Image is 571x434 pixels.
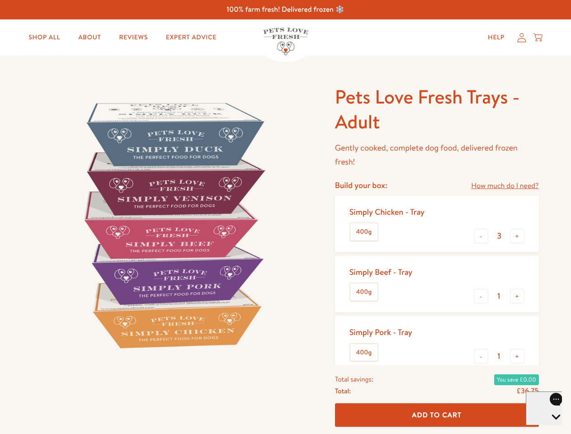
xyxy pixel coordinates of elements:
[71,28,108,47] a: About
[112,28,155,47] a: Reviews
[510,289,524,303] button: +
[412,410,462,420] span: Add To Cart
[349,207,425,217] div: Simply Chicken - Tray
[335,385,351,397] span: Total:
[159,28,224,47] a: Expert Advice
[33,85,313,365] img: Pets Love Fresh Trays - Adult
[516,386,538,396] span: £36.75
[335,85,539,134] h1: Pets Love Fresh Trays - Adult
[349,327,412,337] div: Simply Pork - Tray
[481,28,512,47] a: Help
[335,403,539,427] button: Add To Cart
[21,28,67,47] a: Shop All
[474,349,488,363] button: -
[349,267,412,277] div: Simply Beef - Tray
[335,141,539,169] p: Gently cooked, complete dog food, delivered frozen fresh!
[526,392,562,425] iframe: Gorgias live chat messenger
[510,229,524,243] button: +
[263,28,308,55] img: Pets Love Fresh
[335,180,387,190] h4: Build your box:
[474,289,488,303] button: -
[350,223,378,241] label: 400g
[494,374,539,385] span: You save £0.00
[350,283,378,301] label: 400g
[350,344,378,361] label: 400g
[471,180,538,192] a: How much do I need?
[474,229,488,243] button: -
[335,373,373,385] span: Total savings:
[510,349,524,363] button: +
